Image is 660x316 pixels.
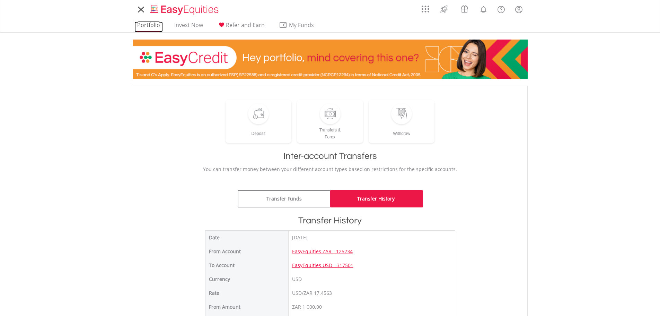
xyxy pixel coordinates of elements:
[238,190,330,207] a: Transfer Funds
[148,2,221,16] a: Home page
[171,22,206,32] a: Invest Now
[422,5,429,13] img: grid-menu-icon.svg
[279,20,324,29] span: My Funds
[297,100,363,143] a: Transfers &Forex
[140,150,520,162] h1: Inter-account Transfers
[133,40,528,79] img: EasyCredit Promotion Banner
[140,166,520,173] p: You can transfer money between your different account types based on restrictions for the specifi...
[288,230,455,245] td: [DATE]
[459,3,470,15] img: vouchers-v2.svg
[510,2,528,17] a: My Profile
[369,100,435,143] a: Withdraw
[205,286,288,300] td: Rate
[454,2,475,15] a: Vouchers
[214,22,267,32] a: Refer and Earn
[205,300,288,314] td: From Amount
[492,2,510,16] a: FAQ's and Support
[226,100,292,143] a: Deposit
[292,304,322,310] span: ZAR 1 000.00
[297,124,363,140] div: Transfers & Forex
[205,230,288,245] td: Date
[226,21,265,29] span: Refer and Earn
[417,2,434,13] a: AppsGrid
[292,248,353,255] a: EasyEquities ZAR - 125234
[140,214,520,227] h1: Transfer History
[226,124,292,137] div: Deposit
[288,286,455,300] td: USD/ZAR 17.4563
[369,124,435,137] div: Withdraw
[149,4,221,16] img: EasyEquities_Logo.png
[475,2,492,16] a: Notifications
[134,22,163,32] a: Portfolio
[292,262,353,268] a: EasyEquities USD - 317501
[330,190,423,207] a: Transfer History
[205,245,288,258] td: From Account
[288,272,455,286] td: USD
[205,258,288,272] td: To Account
[438,3,450,15] img: thrive-v2.svg
[205,272,288,286] td: Currency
